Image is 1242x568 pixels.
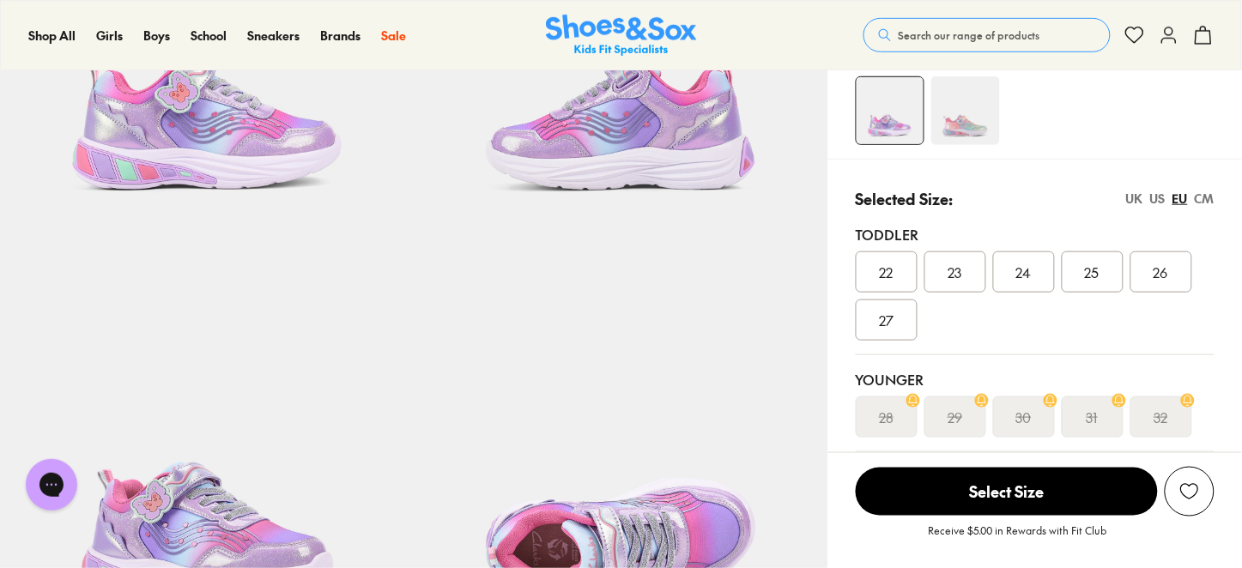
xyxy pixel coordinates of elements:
[96,27,123,44] span: Girls
[320,27,360,45] a: Brands
[28,27,76,44] span: Shop All
[899,27,1040,43] span: Search our range of products
[856,468,1158,516] span: Select Size
[247,27,300,45] a: Sneakers
[880,262,894,282] span: 22
[381,27,406,45] a: Sale
[1087,407,1098,427] s: 31
[191,27,227,45] a: School
[1016,407,1032,427] s: 30
[931,76,1000,145] img: Ava Rainbow
[143,27,170,44] span: Boys
[143,27,170,45] a: Boys
[1165,467,1215,517] button: Add to Wishlist
[96,27,123,45] a: Girls
[1172,190,1188,208] div: EU
[856,369,1215,390] div: Younger
[948,407,962,427] s: 29
[863,18,1111,52] button: Search our range of products
[1085,262,1100,282] span: 25
[191,27,227,44] span: School
[879,407,894,427] s: 28
[1126,190,1143,208] div: UK
[857,77,924,144] img: Ava Purple
[948,262,962,282] span: 23
[879,310,894,330] span: 27
[1154,262,1168,282] span: 26
[1154,407,1168,427] s: 32
[381,27,406,44] span: Sale
[856,187,954,210] p: Selected Size:
[17,453,86,517] iframe: Gorgias live chat messenger
[856,224,1215,245] div: Toddler
[247,27,300,44] span: Sneakers
[856,467,1158,517] button: Select Size
[546,15,697,57] a: Shoes & Sox
[320,27,360,44] span: Brands
[1150,190,1166,208] div: US
[546,15,697,57] img: SNS_Logo_Responsive.svg
[28,27,76,45] a: Shop All
[1016,262,1032,282] span: 24
[929,523,1107,554] p: Receive $5.00 in Rewards with Fit Club
[1195,190,1215,208] div: CM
